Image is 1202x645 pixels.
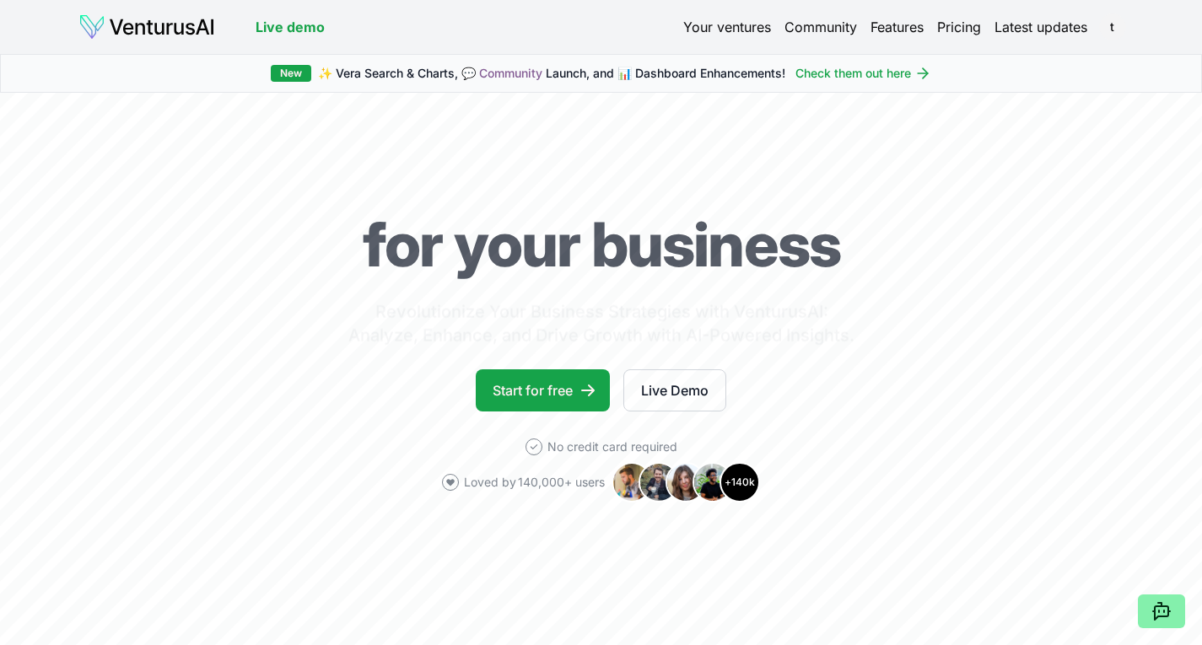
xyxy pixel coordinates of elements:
[479,66,542,80] a: Community
[795,65,931,82] a: Check them out here
[784,17,857,37] a: Community
[693,462,733,503] img: Avatar 4
[639,462,679,503] img: Avatar 2
[994,17,1087,37] a: Latest updates
[271,65,311,82] div: New
[623,369,726,411] a: Live Demo
[78,13,215,40] img: logo
[256,17,325,37] a: Live demo
[871,17,924,37] a: Features
[612,462,652,503] img: Avatar 1
[318,65,785,82] span: ✨ Vera Search & Charts, 💬 Launch, and 📊 Dashboard Enhancements!
[1101,15,1124,39] button: t
[476,369,610,411] a: Start for free
[1099,13,1126,40] span: t
[937,17,981,37] a: Pricing
[666,462,706,503] img: Avatar 3
[683,17,771,37] a: Your ventures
